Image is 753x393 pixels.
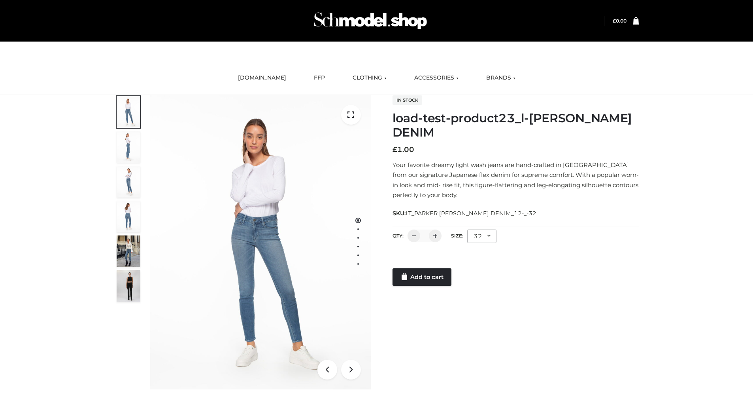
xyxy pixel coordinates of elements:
[117,270,140,302] img: 49df5f96394c49d8b5cbdcda3511328a.HD-1080p-2.5Mbps-49301101_thumbnail.jpg
[613,18,627,24] bdi: 0.00
[451,233,463,239] label: Size:
[347,69,393,87] a: CLOTHING
[393,145,414,154] bdi: 1.00
[393,160,639,200] p: Your favorite dreamy light wash jeans are hand-crafted in [GEOGRAPHIC_DATA] from our signature Ja...
[467,230,496,243] div: 32
[117,201,140,232] img: 2001KLX-Ava-skinny-cove-2-scaled_32c0e67e-5e94-449c-a916-4c02a8c03427.jpg
[393,145,397,154] span: £
[150,95,371,389] img: 2001KLX-Ava-skinny-cove-1-scaled_9b141654-9513-48e5-b76c-3dc7db129200
[393,111,639,140] h1: load-test-product23_l-[PERSON_NAME] DENIM
[311,5,430,36] img: Schmodel Admin 964
[408,69,464,87] a: ACCESSORIES
[232,69,292,87] a: [DOMAIN_NAME]
[117,166,140,197] img: 2001KLX-Ava-skinny-cove-3-scaled_eb6bf915-b6b9-448f-8c6c-8cabb27fd4b2.jpg
[406,210,536,217] span: LT_PARKER [PERSON_NAME] DENIM_12-_-32
[117,96,140,128] img: 2001KLX-Ava-skinny-cove-1-scaled_9b141654-9513-48e5-b76c-3dc7db129200.jpg
[480,69,521,87] a: BRANDS
[613,18,616,24] span: £
[613,18,627,24] a: £0.00
[308,69,331,87] a: FFP
[393,209,537,218] span: SKU:
[117,235,140,267] img: Bowery-Skinny_Cove-1.jpg
[393,233,404,239] label: QTY:
[117,131,140,163] img: 2001KLX-Ava-skinny-cove-4-scaled_4636a833-082b-4702-abec-fd5bf279c4fc.jpg
[393,268,451,286] a: Add to cart
[393,95,422,105] span: In stock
